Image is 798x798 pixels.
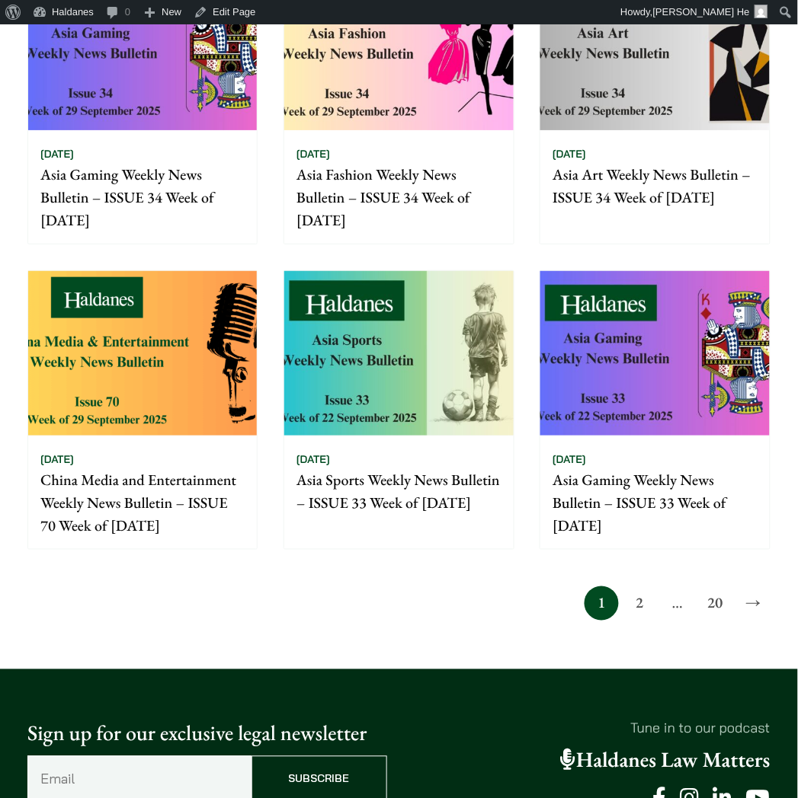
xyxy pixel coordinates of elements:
a: 20 [698,586,732,621]
a: 2 [623,586,657,621]
time: [DATE] [296,147,330,161]
a: [DATE] Asia Gaming Weekly News Bulletin – ISSUE 33 Week of [DATE] [540,270,770,550]
p: China Media and Entertainment Weekly News Bulletin – ISSUE 70 Week of [DATE] [40,468,245,537]
p: Asia Gaming Weekly News Bulletin – ISSUE 34 Week of [DATE] [40,163,245,231]
p: Asia Gaming Weekly News Bulletin – ISSUE 33 Week of [DATE] [553,468,757,537]
p: Asia Sports Weekly News Bulletin – ISSUE 33 Week of [DATE] [296,468,501,514]
p: Asia Fashion Weekly News Bulletin – ISSUE 34 Week of [DATE] [296,163,501,231]
span: … [661,586,695,621]
time: [DATE] [40,452,74,466]
p: Sign up for our exclusive legal newsletter [27,718,387,750]
time: [DATE] [40,147,74,161]
span: [PERSON_NAME] He [653,6,750,18]
p: Asia Art Weekly News Bulletin – ISSUE 34 Week of [DATE] [553,163,757,209]
time: [DATE] [296,452,330,466]
time: [DATE] [553,452,586,466]
a: [DATE] China Media and Entertainment Weekly News Bulletin – ISSUE 70 Week of [DATE] [27,270,258,550]
a: Haldanes Law Matters [560,747,771,774]
p: Tune in to our podcast [412,718,771,739]
nav: Posts pagination [27,586,771,621]
a: [DATE] Asia Sports Weekly News Bulletin – ISSUE 33 Week of [DATE] [284,270,514,550]
span: 1 [585,586,619,621]
time: [DATE] [553,147,586,161]
a: → [736,586,771,621]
